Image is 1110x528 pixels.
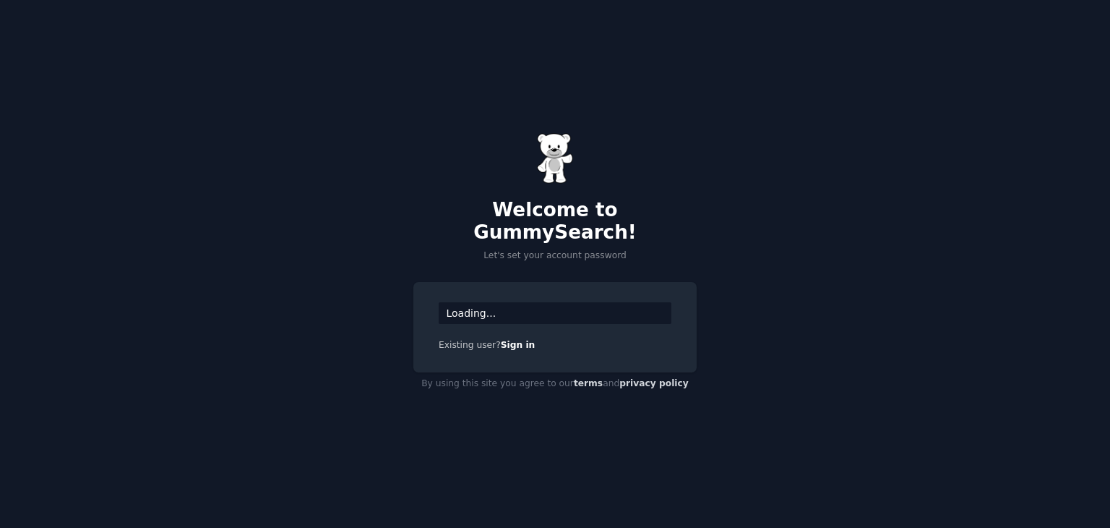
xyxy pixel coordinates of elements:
div: Loading... [439,302,671,324]
p: Let's set your account password [413,250,697,263]
a: Sign in [501,340,535,350]
span: Existing user? [439,340,501,350]
div: By using this site you agree to our and [413,372,697,396]
a: terms [574,378,603,388]
a: privacy policy [619,378,689,388]
img: Gummy Bear [537,133,573,184]
h2: Welcome to GummySearch! [413,199,697,244]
